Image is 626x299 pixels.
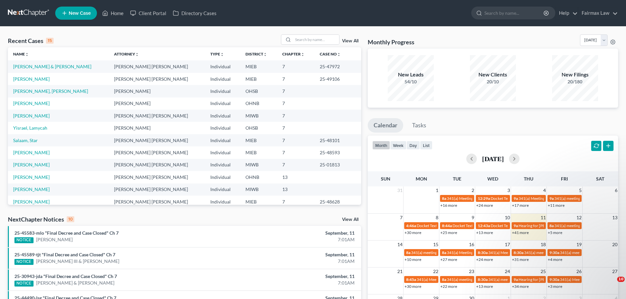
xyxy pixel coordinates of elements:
[314,159,361,171] td: 25-01813
[543,186,546,194] span: 4
[277,171,314,183] td: 13
[36,258,119,265] a: [PERSON_NAME] III & [PERSON_NAME]
[470,71,516,78] div: New Clients
[277,146,314,159] td: 7
[406,223,416,228] span: 4:46a
[512,203,529,208] a: +17 more
[205,134,240,146] td: Individual
[245,236,355,243] div: 7:01AM
[109,196,205,208] td: [PERSON_NAME] [PERSON_NAME]
[205,85,240,97] td: Individual
[277,110,314,122] td: 7
[561,176,568,182] span: Fri
[514,223,518,228] span: 9a
[397,267,403,275] span: 21
[442,223,452,228] span: 8:44a
[368,118,403,133] a: Calendar
[314,60,361,73] td: 25-47972
[388,78,434,85] div: 54/10
[372,141,390,150] button: month
[240,134,277,146] td: MIEB
[8,215,74,223] div: NextChapter Notices
[240,85,277,97] td: OHSB
[405,230,421,235] a: +30 more
[14,230,119,236] a: 25-45583-mlo "Final Decree and Case Closed" Ch 7
[277,196,314,208] td: 7
[476,230,493,235] a: +13 more
[13,76,50,82] a: [PERSON_NAME]
[549,223,554,228] span: 8a
[478,196,490,201] span: 12:29a
[13,88,88,94] a: [PERSON_NAME], [PERSON_NAME]
[471,186,475,194] span: 2
[13,52,29,56] a: Nameunfold_more
[614,186,618,194] span: 6
[397,241,403,248] span: 14
[13,162,50,167] a: [PERSON_NAME]
[488,250,591,255] span: 341(a) Meeting for [PERSON_NAME] and [PERSON_NAME]
[540,214,546,222] span: 11
[109,134,205,146] td: [PERSON_NAME] [PERSON_NAME]
[109,85,205,97] td: [PERSON_NAME]
[245,280,355,286] div: 7:01AM
[13,199,50,204] a: [PERSON_NAME]
[440,203,457,208] a: +16 more
[277,183,314,196] td: 13
[504,214,511,222] span: 10
[277,122,314,134] td: 7
[245,230,355,236] div: September, 11
[442,196,446,201] span: 8a
[277,134,314,146] td: 7
[13,113,50,118] a: [PERSON_NAME]
[210,52,224,56] a: Typeunfold_more
[548,230,562,235] a: +5 more
[109,110,205,122] td: [PERSON_NAME] [PERSON_NAME]
[435,214,439,222] span: 8
[440,257,457,262] a: +27 more
[314,73,361,85] td: 25-49106
[240,73,277,85] td: MIEB
[109,122,205,134] td: [PERSON_NAME]
[109,73,205,85] td: [PERSON_NAME] [PERSON_NAME]
[549,277,559,282] span: 9:30a
[512,230,529,235] a: +41 more
[552,78,598,85] div: 20/180
[109,171,205,183] td: [PERSON_NAME] [PERSON_NAME]
[390,141,406,150] button: week
[114,52,139,56] a: Attorneyunfold_more
[476,203,493,208] a: +24 more
[277,73,314,85] td: 7
[13,125,47,131] a: Yisrael, Lamycah
[548,203,565,208] a: +11 more
[245,251,355,258] div: September, 11
[468,267,475,275] span: 23
[320,52,341,56] a: Case Nounfold_more
[596,176,604,182] span: Sat
[578,186,582,194] span: 5
[406,250,410,255] span: 8a
[240,122,277,134] td: OHSB
[417,223,475,228] span: Docket Text: for [PERSON_NAME]
[277,159,314,171] td: 7
[240,60,277,73] td: MIEB
[263,53,267,56] i: unfold_more
[314,134,361,146] td: 25-48101
[447,196,511,201] span: 341(a) Meeting for [PERSON_NAME]
[205,73,240,85] td: Individual
[240,146,277,159] td: MIEB
[604,277,619,292] iframe: Intercom live chat
[617,277,625,282] span: 10
[13,64,91,69] a: [PERSON_NAME] & [PERSON_NAME]
[468,241,475,248] span: 16
[491,223,549,228] span: Docket Text: for [PERSON_NAME]
[36,236,73,243] a: [PERSON_NAME]
[388,71,434,78] div: New Leads
[514,277,518,282] span: 9a
[205,196,240,208] td: Individual
[67,216,74,222] div: 10
[476,284,493,289] a: +13 more
[240,110,277,122] td: MIWB
[519,196,604,201] span: 341(a) Meeting of Creditors for [PERSON_NAME]
[612,214,618,222] span: 13
[576,214,582,222] span: 12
